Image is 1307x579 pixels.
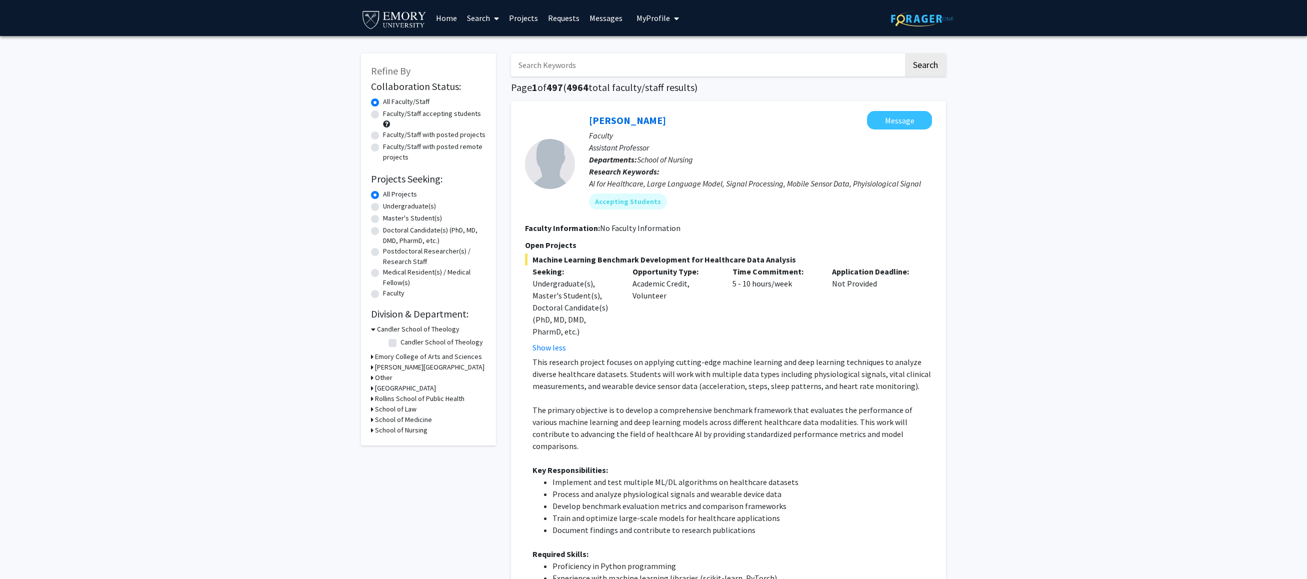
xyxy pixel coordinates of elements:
[383,288,404,298] label: Faculty
[383,201,436,211] label: Undergraduate(s)
[732,265,817,277] p: Time Commitment:
[589,177,932,189] div: AI for Healthcare, Large Language Model, Signal Processing, Mobile Sensor Data, Phyisiological Si...
[532,341,566,353] button: Show less
[532,404,932,452] p: The primary objective is to develop a comprehensive benchmark framework that evaluates the perfor...
[383,189,417,199] label: All Projects
[377,324,459,334] h3: Candler School of Theology
[431,0,462,35] a: Home
[589,193,667,209] mat-chip: Accepting Students
[532,549,588,559] strong: Required Skills:
[637,154,693,164] span: School of Nursing
[383,141,486,162] label: Faculty/Staff with posted remote projects
[625,265,725,353] div: Academic Credit, Volunteer
[525,253,932,265] span: Machine Learning Benchmark Development for Healthcare Data Analysis
[371,80,486,92] h2: Collaboration Status:
[400,337,483,347] label: Candler School of Theology
[525,223,600,233] b: Faculty Information:
[375,372,392,383] h3: Other
[383,213,442,223] label: Master's Student(s)
[375,351,482,362] h3: Emory College of Arts and Sciences
[383,129,485,140] label: Faculty/Staff with posted projects
[383,225,486,246] label: Doctoral Candidate(s) (PhD, MD, DMD, PharmD, etc.)
[361,8,427,30] img: Emory University Logo
[584,0,627,35] a: Messages
[552,500,932,512] li: Develop benchmark evaluation metrics and comparison frameworks
[546,81,563,93] span: 497
[375,404,416,414] h3: School of Law
[566,81,588,93] span: 4964
[504,0,543,35] a: Projects
[532,81,537,93] span: 1
[371,64,410,77] span: Refine By
[725,265,825,353] div: 5 - 10 hours/week
[543,0,584,35] a: Requests
[375,362,484,372] h3: [PERSON_NAME][GEOGRAPHIC_DATA]
[532,277,617,337] div: Undergraduate(s), Master's Student(s), Doctoral Candidate(s) (PhD, MD, DMD, PharmD, etc.)
[375,383,436,393] h3: [GEOGRAPHIC_DATA]
[375,393,464,404] h3: Rollins School of Public Health
[632,265,717,277] p: Opportunity Type:
[636,13,670,23] span: My Profile
[867,111,932,129] button: Message Runze Yan
[375,414,432,425] h3: School of Medicine
[905,53,946,76] button: Search
[383,267,486,288] label: Medical Resident(s) / Medical Fellow(s)
[552,512,932,524] li: Train and optimize large-scale models for healthcare applications
[7,534,42,571] iframe: Chat
[589,141,932,153] p: Assistant Professor
[552,488,932,500] li: Process and analyze physiological signals and wearable device data
[589,114,666,126] a: [PERSON_NAME]
[589,154,637,164] b: Departments:
[600,223,680,233] span: No Faculty Information
[589,129,932,141] p: Faculty
[383,108,481,119] label: Faculty/Staff accepting students
[525,239,932,251] p: Open Projects
[552,524,932,536] li: Document findings and contribute to research publications
[371,173,486,185] h2: Projects Seeking:
[532,356,932,392] p: This research project focuses on applying cutting-edge machine learning and deep learning techniq...
[589,166,659,176] b: Research Keywords:
[832,265,917,277] p: Application Deadline:
[375,425,427,435] h3: School of Nursing
[824,265,924,353] div: Not Provided
[462,0,504,35] a: Search
[552,560,932,572] li: Proficiency in Python programming
[891,11,953,26] img: ForagerOne Logo
[532,465,608,475] strong: Key Responsibilities:
[371,308,486,320] h2: Division & Department:
[511,81,946,93] h1: Page of ( total faculty/staff results)
[532,265,617,277] p: Seeking:
[383,246,486,267] label: Postdoctoral Researcher(s) / Research Staff
[552,476,932,488] li: Implement and test multiple ML/DL algorithms on healthcare datasets
[383,96,429,107] label: All Faculty/Staff
[511,53,903,76] input: Search Keywords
